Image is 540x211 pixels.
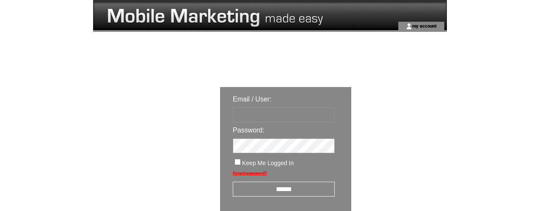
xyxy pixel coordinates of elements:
a: my account [412,23,437,28]
span: Password: [233,127,264,134]
a: Forgot password? [233,171,267,175]
span: Keep Me Logged In [242,160,294,166]
span: Email / User: [233,96,272,103]
img: account_icon.gif [406,23,412,30]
